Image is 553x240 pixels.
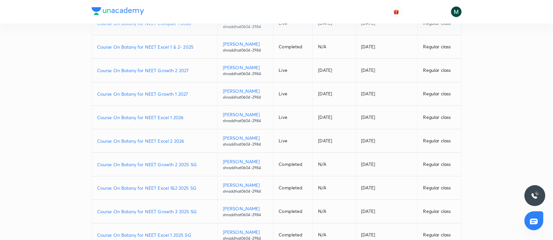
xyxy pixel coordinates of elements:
p: shraddhat0604-2984 [223,94,268,100]
p: shraddhat0604-2984 [223,47,268,53]
td: Regular class [418,153,461,176]
p: [PERSON_NAME] [223,182,268,188]
p: [PERSON_NAME] [223,64,268,71]
a: Course On Botany for NEET Excel 1 2025 SG [97,232,212,238]
td: [DATE] [313,59,356,82]
td: Live [273,106,313,129]
img: Milind Shahare [451,6,462,17]
td: [DATE] [356,106,418,129]
td: [DATE] [356,176,418,200]
p: [PERSON_NAME] [223,229,268,235]
a: [PERSON_NAME]shraddhat0604-2984 [223,205,268,218]
td: Completed [273,35,313,59]
a: Course On Botany for NEET Growth 2 2025 SG [97,161,212,168]
a: Company Logo [92,7,144,17]
td: Regular class [418,106,461,129]
td: Regular class [418,176,461,200]
a: Course On Botany for NEET Excel 1&2 2025 SG [97,184,212,191]
a: [PERSON_NAME]shraddhat0604-2984 [223,135,268,147]
a: [PERSON_NAME]shraddhat0604-2984 [223,182,268,194]
td: [DATE] [356,82,418,106]
img: avatar [393,9,399,15]
img: ttu [531,192,539,200]
td: [DATE] [313,129,356,153]
a: [PERSON_NAME]shraddhat0604-2984 [223,158,268,171]
p: shraddhat0604-2984 [223,71,268,77]
img: Company Logo [92,7,144,15]
p: [PERSON_NAME] [223,205,268,212]
td: Completed [273,176,313,200]
td: Regular class [418,35,461,59]
td: [DATE] [356,129,418,153]
td: [DATE] [356,59,418,82]
p: [PERSON_NAME] [223,111,268,118]
p: [PERSON_NAME] [223,88,268,94]
p: shraddhat0604-2984 [223,141,268,147]
td: Regular class [418,200,461,223]
td: [DATE] [313,82,356,106]
a: Course On Botany for NEET Growth 1 2027 [97,90,212,97]
a: Course On Botany for NEET Excel 1 & 2- 2025 [97,43,212,50]
td: N/A [313,176,356,200]
td: Live [273,82,313,106]
p: shraddhat0604-2984 [223,165,268,171]
p: shraddhat0604-2984 [223,118,268,124]
p: [PERSON_NAME] [223,135,268,141]
a: [PERSON_NAME]shraddhat0604-2984 [223,40,268,53]
a: Course On Botany for NEET Excel 2 2026 [97,137,212,144]
a: Course On Botany for NEET Excel 1 2026 [97,114,212,121]
p: [PERSON_NAME] [223,40,268,47]
a: [PERSON_NAME]shraddhat0604-2984 [223,64,268,77]
button: avatar [391,7,401,17]
td: [DATE] [356,35,418,59]
td: N/A [313,200,356,223]
a: [PERSON_NAME]shraddhat0604-2984 [223,111,268,124]
a: [PERSON_NAME]shraddhat0604-2984 [223,88,268,100]
p: [PERSON_NAME] [223,158,268,165]
td: [DATE] [313,106,356,129]
td: Completed [273,153,313,176]
td: [DATE] [356,200,418,223]
p: shraddhat0604-2984 [223,212,268,218]
td: Regular class [418,59,461,82]
td: Regular class [418,82,461,106]
a: Course On Botany for NEET Growth 3 2025 SG [97,208,212,215]
p: shraddhat0604-2984 [223,188,268,194]
a: Course On Botany for NEET Growth 2 2027 [97,67,212,74]
td: Completed [273,200,313,223]
td: Live [273,129,313,153]
td: N/A [313,153,356,176]
td: Regular class [418,129,461,153]
td: [DATE] [356,153,418,176]
td: N/A [313,35,356,59]
p: shraddhat0604-2984 [223,24,268,30]
td: Live [273,59,313,82]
